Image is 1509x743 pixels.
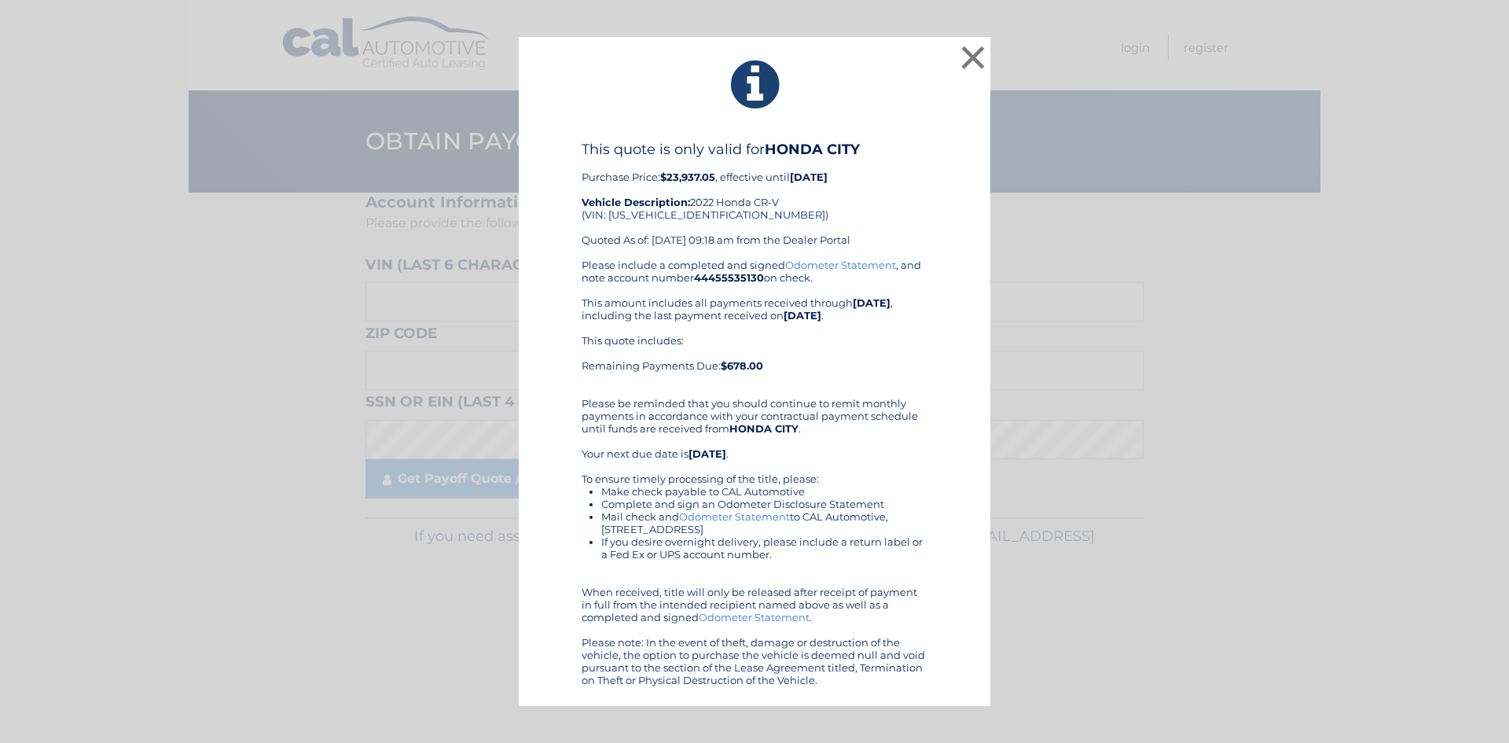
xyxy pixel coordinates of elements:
[582,196,690,208] strong: Vehicle Description:
[853,296,890,309] b: [DATE]
[582,334,927,384] div: This quote includes: Remaining Payments Due:
[765,141,860,158] b: HONDA CITY
[694,271,764,284] b: 44455535130
[729,422,799,435] b: HONDA CITY
[601,485,927,498] li: Make check payable to CAL Automotive
[784,309,821,322] b: [DATE]
[957,42,989,73] button: ×
[582,259,927,686] div: Please include a completed and signed , and note account number on check. This amount includes al...
[699,611,810,623] a: Odometer Statement
[660,171,715,183] b: $23,937.05
[679,510,790,523] a: Odometer Statement
[601,535,927,561] li: If you desire overnight delivery, please include a return label or a Fed Ex or UPS account number.
[582,141,927,259] div: Purchase Price: , effective until 2022 Honda CR-V (VIN: [US_VEHICLE_IDENTIFICATION_NUMBER]) Quote...
[582,141,927,158] h4: This quote is only valid for
[688,447,726,460] b: [DATE]
[601,510,927,535] li: Mail check and to CAL Automotive, [STREET_ADDRESS]
[785,259,896,271] a: Odometer Statement
[790,171,828,183] b: [DATE]
[721,359,763,372] b: $678.00
[601,498,927,510] li: Complete and sign an Odometer Disclosure Statement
